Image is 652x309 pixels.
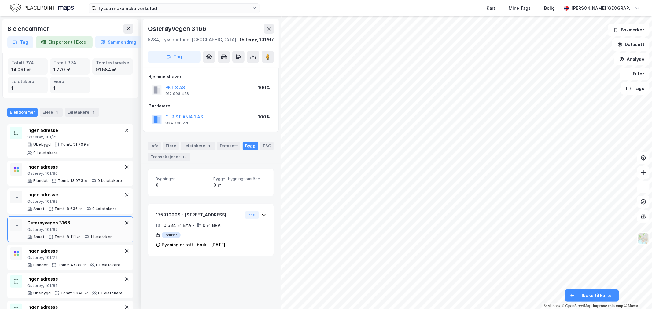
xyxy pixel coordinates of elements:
[487,5,495,12] div: Kart
[593,304,623,308] a: Improve this map
[54,85,87,92] div: 1
[33,142,51,147] div: Ubebygd
[27,199,117,204] div: Osterøy, 101/83
[40,108,63,117] div: Eiere
[162,241,225,249] div: Bygning er tatt i bruk - [DATE]
[614,53,650,65] button: Analyse
[96,263,120,267] div: 0 Leietakere
[181,142,215,150] div: Leietakere
[98,178,122,183] div: 0 Leietakere
[165,121,190,125] div: 994 768 220
[11,66,44,73] div: 14 091 ㎡
[61,291,88,296] div: Tomt: 1 945 ㎡
[36,36,93,48] button: Eksporter til Excel
[544,304,561,308] a: Mapbox
[544,5,555,12] div: Bolig
[27,283,123,288] div: Osterøy, 101/85
[95,36,142,48] button: Sammendrag
[562,304,591,308] a: OpenStreetMap
[96,4,252,13] input: Søk på adresse, matrikkel, gårdeiere, leietakere eller personer
[258,84,270,91] div: 100%
[27,127,123,134] div: Ingen adresse
[54,109,60,115] div: 1
[58,178,88,183] div: Tomt: 13 973 ㎡
[162,222,191,229] div: 10 634 ㎡ BYA
[181,154,187,160] div: 6
[27,255,120,260] div: Osterøy, 101/75
[33,234,45,239] div: Annet
[565,289,619,302] button: Tilbake til kartet
[156,181,208,189] div: 0
[65,108,99,117] div: Leietakere
[27,191,117,198] div: Ingen adresse
[54,60,87,66] div: Totalt BRA
[612,38,650,51] button: Datasett
[156,176,208,181] span: Bygninger
[638,233,649,244] img: Z
[258,113,270,121] div: 100%
[213,176,266,181] span: Bygget bygningsområde
[148,142,161,150] div: Info
[217,142,240,150] div: Datasett
[213,181,266,189] div: 0 ㎡
[7,108,38,117] div: Eiendommer
[148,51,201,63] button: Tag
[90,109,97,115] div: 1
[27,275,123,283] div: Ingen adresse
[11,60,44,66] div: Totalt BYA
[193,223,195,228] div: •
[240,36,274,43] div: Osterøy, 101/67
[58,263,86,267] div: Tomt: 4 989 ㎡
[148,73,274,80] div: Hjemmelshaver
[245,211,259,219] button: Vis
[621,82,650,95] button: Tags
[33,263,48,267] div: Blandet
[54,66,87,73] div: 1 770 ㎡
[90,234,112,239] div: 1 Leietaker
[92,206,117,211] div: 0 Leietakere
[206,143,212,149] div: 1
[98,291,123,296] div: 0 Leietakere
[33,291,51,296] div: Ubebygd
[54,234,81,239] div: Tomt: 8 111 ㎡
[11,85,44,92] div: 1
[7,24,50,34] div: 8 eiendommer
[260,142,274,150] div: ESG
[27,219,112,227] div: Osterøyvegen 3166
[148,102,274,110] div: Gårdeiere
[608,24,650,36] button: Bokmerker
[509,5,531,12] div: Mine Tags
[27,135,123,140] div: Osterøy, 101/70
[7,36,33,48] button: Tag
[33,151,58,155] div: 0 Leietakere
[33,178,48,183] div: Blandet
[621,280,652,309] iframe: Chat Widget
[54,78,87,85] div: Eiere
[33,206,45,211] div: Annet
[620,68,650,80] button: Filter
[148,36,236,43] div: 5284, Tyssebotnen, [GEOGRAPHIC_DATA]
[54,206,83,211] div: Tomt: 8 636 ㎡
[148,153,190,161] div: Transaksjoner
[571,5,632,12] div: [PERSON_NAME][GEOGRAPHIC_DATA]
[27,227,112,232] div: Osterøy, 101/67
[243,142,258,150] div: Bygg
[96,66,129,73] div: 91 584 ㎡
[61,142,90,147] div: Tomt: 51 709 ㎡
[96,60,129,66] div: Tomtestørrelse
[203,222,221,229] div: 0 ㎡ BRA
[27,171,122,176] div: Osterøy, 101/80
[27,247,120,255] div: Ingen adresse
[165,91,189,96] div: 912 998 428
[156,211,243,219] div: 175910999 - [STREET_ADDRESS]
[11,78,44,85] div: Leietakere
[27,163,122,171] div: Ingen adresse
[163,142,179,150] div: Eiere
[10,3,74,13] img: logo.f888ab2527a4732fd821a326f86c7f29.svg
[148,24,208,34] div: Osterøyvegen 3166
